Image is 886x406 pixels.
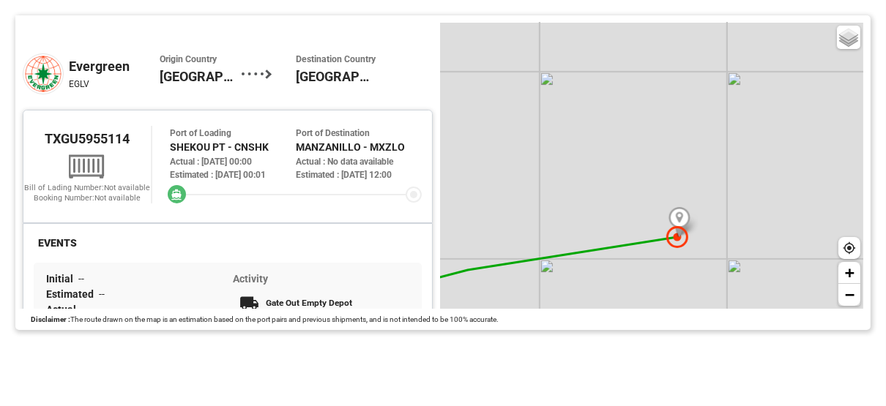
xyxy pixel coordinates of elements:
[34,234,81,252] div: EVENTS
[296,168,422,181] div: Estimated : [DATE] 12:00
[69,79,89,89] span: EGLV
[31,315,70,323] span: Disclaimer :
[160,53,242,94] div: China
[81,304,87,315] span: --
[23,193,151,203] div: Booking Number: Not available
[296,67,378,86] span: [GEOGRAPHIC_DATA]
[296,53,378,94] div: Mexico
[23,53,64,94] img: evergreen.png
[69,56,160,76] div: Evergreen
[838,284,860,306] a: Zoom out
[837,26,860,49] a: Layers
[160,53,242,67] span: Origin Country
[78,273,84,285] span: --
[296,155,422,168] div: Actual : No data available
[170,140,296,155] div: SHEKOU PT - CNSHK
[46,273,78,285] span: Initial
[296,140,422,155] div: MANZANILLO - MXZLO
[160,67,242,86] span: [GEOGRAPHIC_DATA]
[845,263,855,282] span: +
[170,155,296,168] div: Actual : [DATE] 00:00
[266,298,352,308] span: Gate Out Empty Depot
[838,262,860,284] a: Zoom in
[233,273,268,285] span: Activity
[845,285,855,304] span: −
[296,53,378,67] span: Destination Country
[23,183,151,193] div: Bill of Lading Number: Not available
[170,127,296,140] div: Port of Loading
[669,207,690,237] img: Marker
[70,315,499,323] span: The route drawn on the map is an estimation based on the port pairs and previous shipments, and i...
[46,304,81,315] span: Actual
[46,288,99,300] span: Estimated
[296,127,422,140] div: Port of Destination
[170,168,296,181] div: Estimated : [DATE] 00:01
[99,288,105,300] span: --
[45,131,130,146] span: TXGU5955114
